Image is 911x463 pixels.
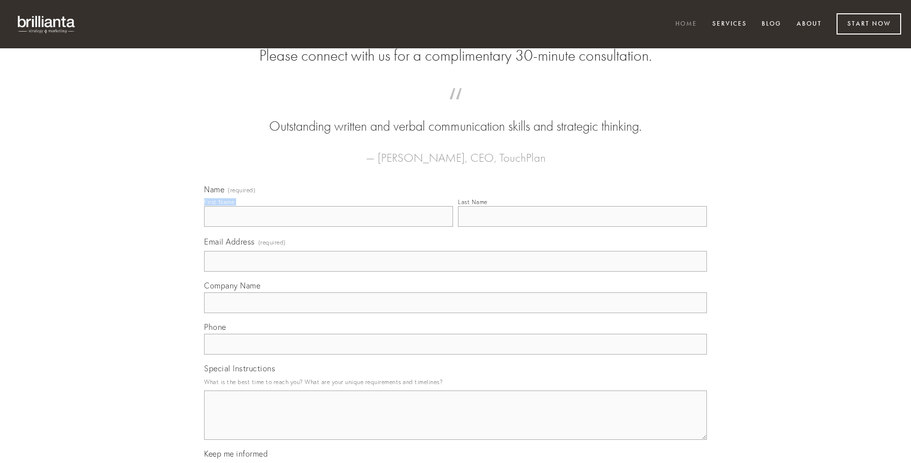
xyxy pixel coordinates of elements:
[204,449,268,459] span: Keep me informed
[204,363,275,373] span: Special Instructions
[204,237,255,247] span: Email Address
[837,13,901,35] a: Start Now
[220,136,691,168] figcaption: — [PERSON_NAME], CEO, TouchPlan
[706,16,753,33] a: Services
[790,16,828,33] a: About
[204,281,260,290] span: Company Name
[669,16,703,33] a: Home
[220,98,691,136] blockquote: Outstanding written and verbal communication skills and strategic thinking.
[755,16,788,33] a: Blog
[204,375,707,389] p: What is the best time to reach you? What are your unique requirements and timelines?
[220,98,691,117] span: “
[204,322,226,332] span: Phone
[10,10,84,38] img: brillianta - research, strategy, marketing
[228,187,255,193] span: (required)
[204,198,234,206] div: First Name
[204,184,224,194] span: Name
[204,46,707,65] h2: Please connect with us for a complimentary 30-minute consultation.
[258,236,286,249] span: (required)
[458,198,488,206] div: Last Name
